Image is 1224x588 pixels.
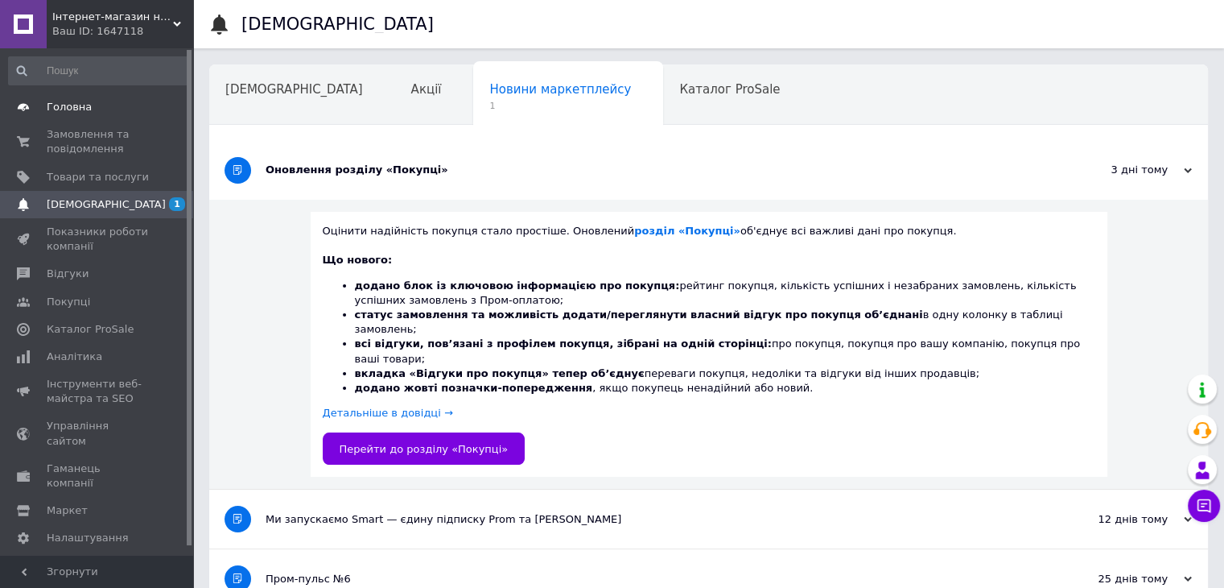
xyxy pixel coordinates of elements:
input: Пошук [8,56,190,85]
a: Перейти до розділу «Покупці» [323,433,525,465]
span: Новини маркетплейсу [489,82,631,97]
span: Товари та послуги [47,170,149,184]
div: Пром-пульс №6 [266,572,1031,586]
span: Акції [411,82,442,97]
div: Ваш ID: 1647118 [52,24,193,39]
span: Управління сайтом [47,419,149,448]
span: рейтинг покупця, кількість успішних і незабраних замовлень, кількість успішних замовлень з Пром-о... [355,280,1077,306]
b: всі відгуки, пов’язані з профілем покупця, зібрані на одній сторінці: [355,337,772,350]
div: 3 дні тому [1031,163,1192,177]
b: статус замовлення та можливість додати/переглянути власний відгук про покупця обʼєднані [355,308,923,321]
span: , якщо покупець ненадійний або новий. [355,382,814,394]
span: Відгуки [47,267,89,281]
span: 1 [169,197,185,211]
span: Каталог ProSale [679,82,780,97]
span: Покупці [47,295,90,309]
div: Ми запускаємо Smart — єдину підписку Prom та [PERSON_NAME] [266,512,1031,527]
span: Інтернет-магазин настінних годинників і картин Таймер-Ок [52,10,173,24]
div: Оцінити надійність покупця стало простіше. Оновлений об'єднує всі важливі дані про покупця. [323,224,1095,238]
b: додано жовті позначки-попередження [355,382,593,394]
span: [DEMOGRAPHIC_DATA] [47,197,166,212]
span: Гаманець компанії [47,462,149,491]
span: [DEMOGRAPHIC_DATA] [225,82,363,97]
span: про покупця, покупця про вашу компанію, покупця про ваші товари; [355,337,1081,364]
span: переваги покупця, недоліки та відгуки від інших продавців; [355,367,980,379]
a: розділ «Покупці» [634,225,740,237]
span: Перейти до розділу «Покупці» [340,443,509,455]
span: Налаштування [47,531,129,545]
b: додано блок із ключовою інформацією про покупця: [355,280,680,292]
div: 25 днів тому [1031,572,1192,586]
span: Показники роботи компанії [47,225,149,254]
span: 1 [489,100,631,112]
div: 12 днів тому [1031,512,1192,527]
h1: [DEMOGRAPHIC_DATA] [241,14,434,34]
span: Замовлення та повідомлення [47,127,149,156]
span: Інструменти веб-майстра та SEO [47,377,149,406]
span: Каталог ProSale [47,322,134,337]
span: Головна [47,100,92,114]
span: Маркет [47,503,88,518]
div: Оновлення розділу «Покупці» [266,163,1031,177]
b: вкладка «Відгуки про покупця» тепер обʼєднує [355,367,645,379]
b: Що нового: [323,254,393,266]
button: Чат з покупцем [1188,490,1220,522]
a: Детальніше в довідці → [323,407,453,419]
span: Аналітика [47,350,102,364]
span: в одну колонку в таблиці замовлень; [355,308,1063,335]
